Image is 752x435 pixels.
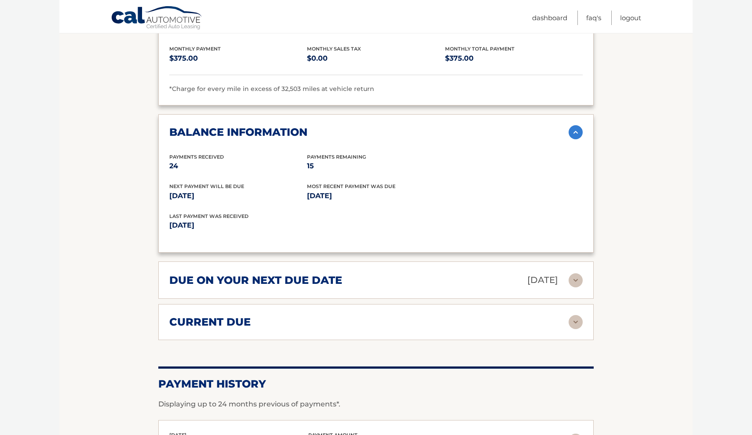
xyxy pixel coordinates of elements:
img: accordion-rest.svg [569,273,583,287]
p: 24 [169,160,307,172]
p: Displaying up to 24 months previous of payments*. [158,399,594,410]
p: [DATE] [169,190,307,202]
span: Payments Remaining [307,154,366,160]
img: accordion-active.svg [569,125,583,139]
p: [DATE] [527,272,558,288]
img: accordion-rest.svg [569,315,583,329]
p: [DATE] [169,219,376,232]
h2: due on your next due date [169,274,342,287]
h2: Payment History [158,377,594,391]
span: Next Payment will be due [169,183,244,189]
a: FAQ's [586,11,601,25]
span: Most Recent Payment Was Due [307,183,395,189]
span: Payments Received [169,154,224,160]
span: Monthly Sales Tax [307,46,361,52]
span: *Charge for every mile in excess of 32,503 miles at vehicle return [169,85,374,93]
p: $375.00 [169,52,307,65]
p: 15 [307,160,445,172]
a: Dashboard [532,11,567,25]
a: Cal Automotive [111,6,203,31]
h2: balance information [169,126,307,139]
p: $375.00 [445,52,583,65]
span: Monthly Payment [169,46,221,52]
p: $0.00 [307,52,445,65]
span: Monthly Total Payment [445,46,515,52]
h2: current due [169,315,251,329]
span: Last Payment was received [169,213,248,219]
p: [DATE] [307,190,445,202]
a: Logout [620,11,641,25]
